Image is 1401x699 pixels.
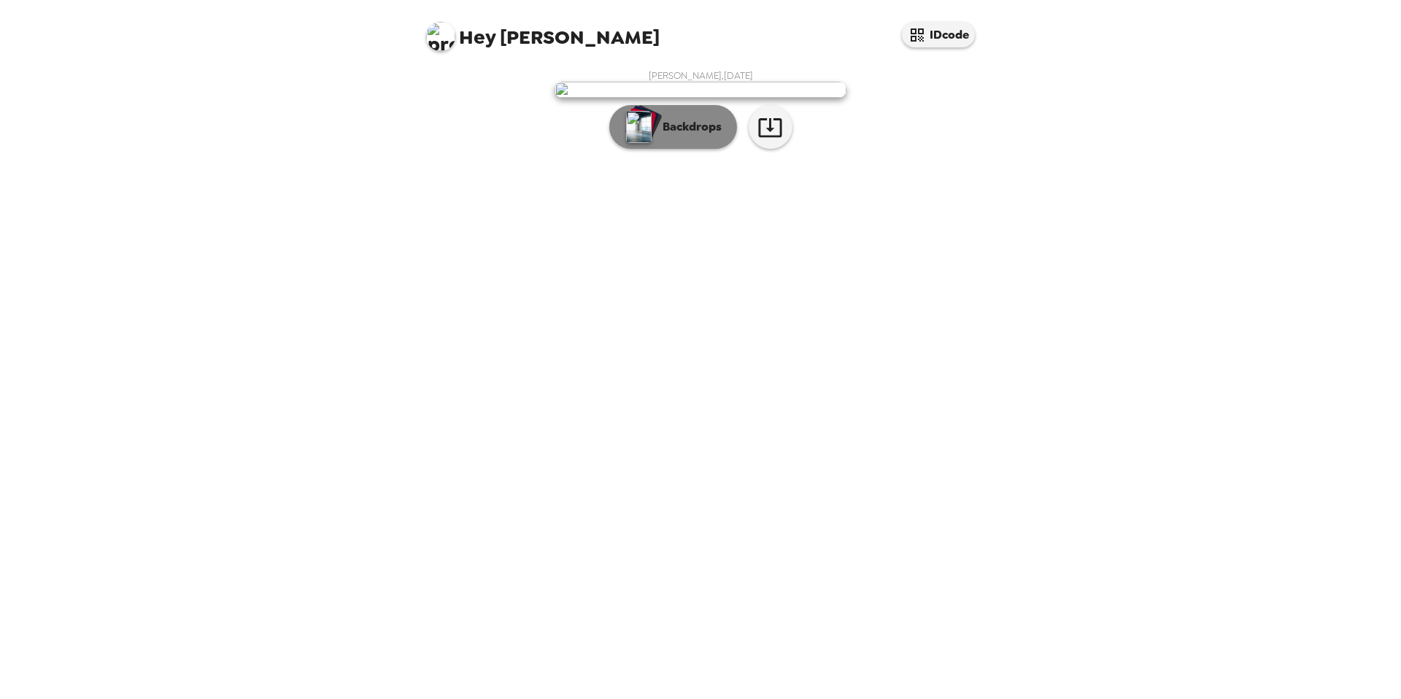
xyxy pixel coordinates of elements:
button: IDcode [902,22,975,47]
span: Hey [459,24,495,50]
button: Backdrops [609,105,737,149]
p: Backdrops [655,118,722,136]
span: [PERSON_NAME] [426,15,660,47]
span: [PERSON_NAME] , [DATE] [649,69,753,82]
img: user [555,82,846,98]
img: profile pic [426,22,455,51]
